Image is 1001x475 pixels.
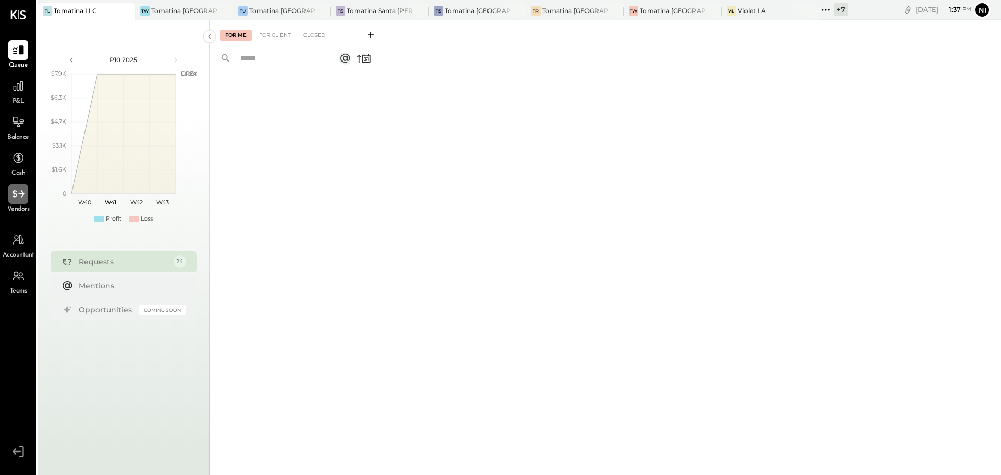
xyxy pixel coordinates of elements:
div: TW [629,6,638,16]
a: Balance [1,112,36,142]
div: TR [531,6,541,16]
text: W40 [78,199,91,206]
div: TU [238,6,248,16]
div: Requests [79,257,168,267]
span: Vendors [7,205,30,214]
span: Teams [10,287,27,296]
a: Accountant [1,230,36,260]
button: Ni [974,2,991,18]
div: P10 2025 [79,55,168,64]
a: Vendors [1,184,36,214]
div: [DATE] [915,5,971,15]
div: TL [43,6,52,16]
div: For Client [254,30,296,41]
div: Tomatina [GEOGRAPHIC_DATA] [151,6,217,15]
text: $6.3K [51,94,66,101]
a: Cash [1,148,36,178]
text: 0 [63,190,66,197]
text: $1.6K [52,166,66,173]
span: Queue [9,61,28,70]
div: Mentions [79,281,181,291]
div: Closed [298,30,331,41]
div: VL [727,6,736,16]
a: Queue [1,40,36,70]
div: TS [434,6,443,16]
div: Tomatina [GEOGRAPHIC_DATA] [542,6,608,15]
text: $3.1K [52,142,66,149]
text: $4.7K [51,118,66,125]
text: OPEX [181,70,198,77]
div: Tomatina [GEOGRAPHIC_DATA] [249,6,315,15]
span: P&L [13,97,25,106]
div: Tomatina Santa [PERSON_NAME] [347,6,412,15]
div: For Me [220,30,252,41]
div: Tomatina LLC [54,6,97,15]
div: + 7 [834,3,848,16]
a: Teams [1,266,36,296]
div: Tomatina [GEOGRAPHIC_DATA][PERSON_NAME] [445,6,510,15]
text: W41 [105,199,116,206]
text: W42 [130,199,143,206]
div: TW [140,6,150,16]
span: Cash [11,169,25,178]
div: Loss [141,215,153,223]
div: Coming Soon [139,305,186,315]
span: Balance [7,133,29,142]
text: W43 [156,199,169,206]
div: Opportunities [79,305,134,315]
div: TS [336,6,345,16]
text: $7.9K [51,70,66,77]
div: copy link [902,4,913,15]
a: P&L [1,76,36,106]
div: 24 [174,255,186,268]
div: Profit [106,215,121,223]
span: Accountant [3,251,34,260]
div: Violet LA [738,6,766,15]
div: Tomatina [GEOGRAPHIC_DATA] [640,6,705,15]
